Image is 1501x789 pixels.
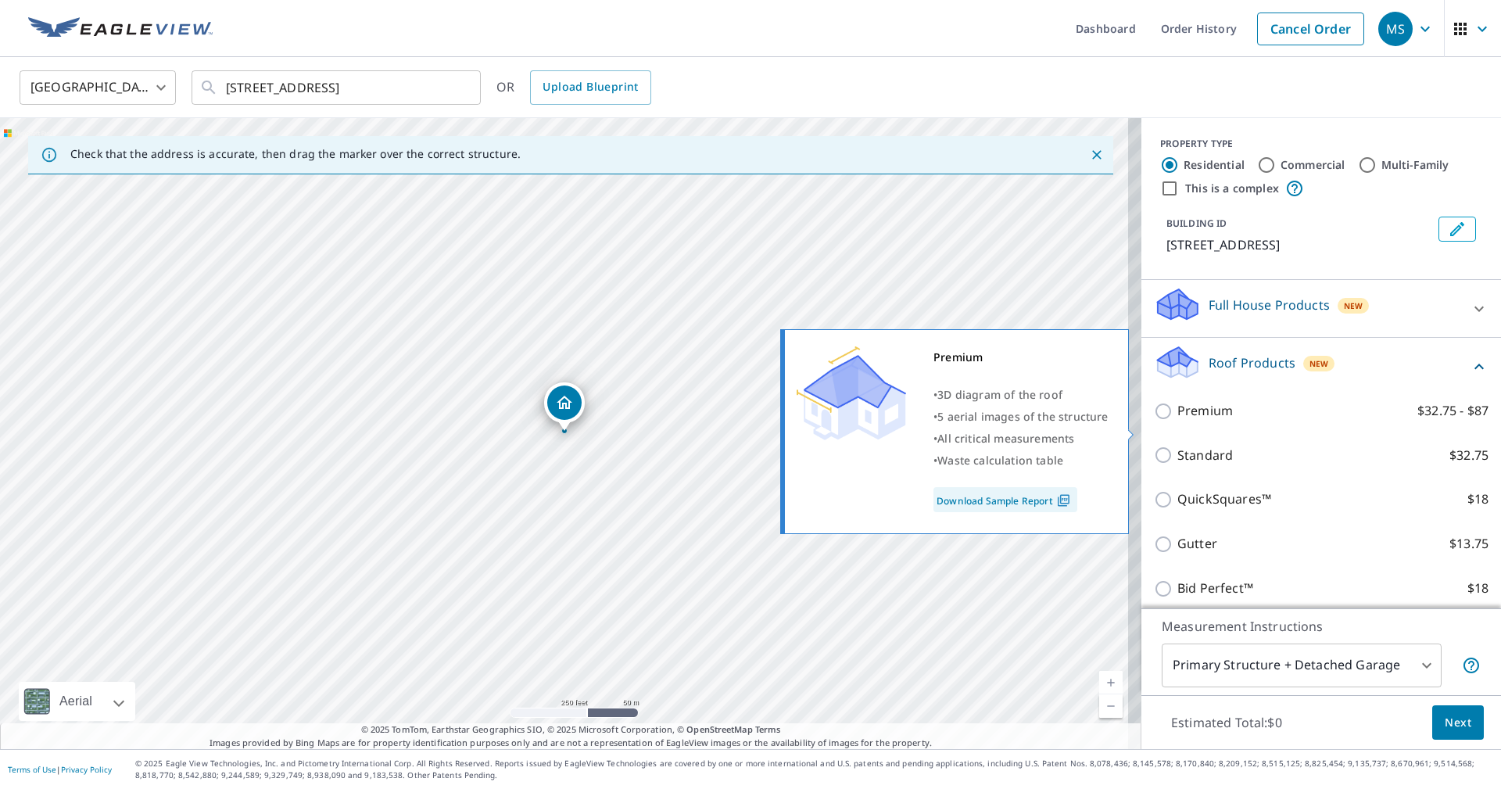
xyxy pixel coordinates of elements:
[1309,357,1329,370] span: New
[933,487,1077,512] a: Download Sample Report
[20,66,176,109] div: [GEOGRAPHIC_DATA]
[1166,217,1227,230] p: BUILDING ID
[1162,617,1481,636] p: Measurement Instructions
[1449,446,1488,465] p: $32.75
[937,387,1062,402] span: 3D diagram of the roof
[1177,534,1217,554] p: Gutter
[55,682,97,721] div: Aerial
[1099,694,1123,718] a: Current Level 17, Zoom Out
[1185,181,1279,196] label: This is a complex
[1467,490,1488,509] p: $18
[1381,157,1449,173] label: Multi-Family
[543,77,638,97] span: Upload Blueprint
[1159,705,1295,740] p: Estimated Total: $0
[1166,235,1432,254] p: [STREET_ADDRESS]
[1432,705,1484,741] button: Next
[1467,579,1488,598] p: $18
[1177,579,1253,598] p: Bid Perfect™
[1087,145,1107,165] button: Close
[1154,286,1488,331] div: Full House ProductsNew
[1445,713,1471,733] span: Next
[1162,644,1442,687] div: Primary Structure + Detached Garage
[496,70,651,105] div: OR
[1462,656,1481,675] span: Your report will include the primary structure and a detached garage if one exists.
[8,765,112,774] p: |
[755,723,781,735] a: Terms
[1177,446,1233,465] p: Standard
[1154,344,1488,389] div: Roof ProductsNew
[937,409,1108,424] span: 5 aerial images of the structure
[1160,137,1482,151] div: PROPERTY TYPE
[797,346,906,440] img: Premium
[933,450,1109,472] div: •
[1099,671,1123,694] a: Current Level 17, Zoom In
[530,70,650,105] a: Upload Blueprint
[1257,13,1364,45] a: Cancel Order
[361,723,781,737] span: © 2025 TomTom, Earthstar Geographics SIO, © 2025 Microsoft Corporation, ©
[933,384,1109,406] div: •
[135,758,1493,781] p: © 2025 Eagle View Technologies, Inc. and Pictometry International Corp. All Rights Reserved. Repo...
[28,17,213,41] img: EV Logo
[544,382,585,431] div: Dropped pin, building 1, Residential property, 6530 LAKEVIEW AVE BURNABY BC V5E2P4
[937,431,1074,446] span: All critical measurements
[1209,353,1295,372] p: Roof Products
[19,682,135,721] div: Aerial
[61,764,112,775] a: Privacy Policy
[933,428,1109,450] div: •
[1344,299,1363,312] span: New
[1417,401,1488,421] p: $32.75 - $87
[1438,217,1476,242] button: Edit building 1
[1177,401,1233,421] p: Premium
[1281,157,1345,173] label: Commercial
[1378,12,1413,46] div: MS
[933,346,1109,368] div: Premium
[8,764,56,775] a: Terms of Use
[226,66,449,109] input: Search by address or latitude-longitude
[933,406,1109,428] div: •
[1177,490,1271,509] p: QuickSquares™
[1053,493,1074,507] img: Pdf Icon
[1449,534,1488,554] p: $13.75
[937,453,1063,468] span: Waste calculation table
[70,147,521,161] p: Check that the address is accurate, then drag the marker over the correct structure.
[1209,296,1330,314] p: Full House Products
[1184,157,1245,173] label: Residential
[686,723,752,735] a: OpenStreetMap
